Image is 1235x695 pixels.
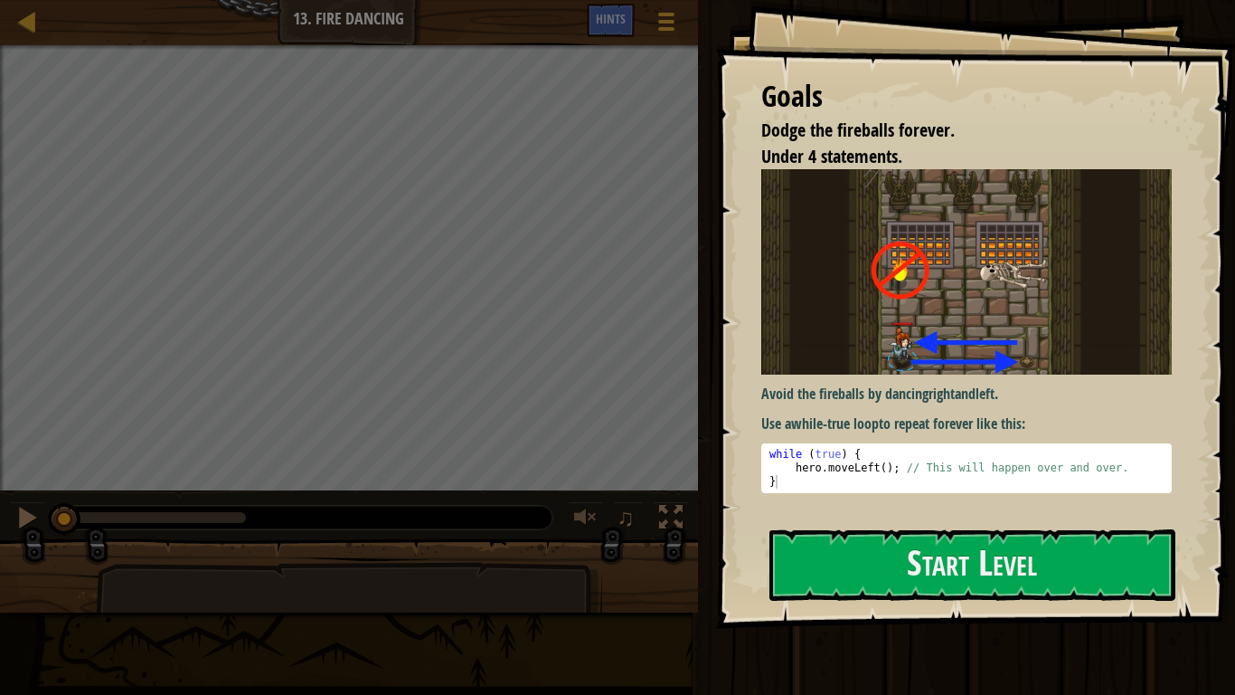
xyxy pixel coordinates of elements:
strong: left [976,384,995,404]
strong: while-true loop [791,414,879,433]
span: ♫ [617,504,635,531]
span: Under 4 statements. [761,144,902,168]
span: Hints [596,10,626,27]
button: Show game menu [644,4,689,46]
strong: right [929,384,955,404]
span: Dodge the fireballs forever. [761,118,955,142]
button: Adjust volume [568,501,604,538]
img: Fire dancing [761,169,1172,375]
p: Avoid the fireballs by dancing and . [761,384,1172,405]
button: Toggle fullscreen [653,501,689,538]
li: Under 4 statements. [739,144,1167,170]
button: Ctrl + P: Pause [9,501,45,538]
p: Use a to repeat forever like this: [761,414,1172,434]
li: Dodge the fireballs forever. [739,118,1167,144]
div: Goals [761,76,1172,118]
button: ♫ [613,501,644,538]
button: Start Level [769,529,1175,601]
